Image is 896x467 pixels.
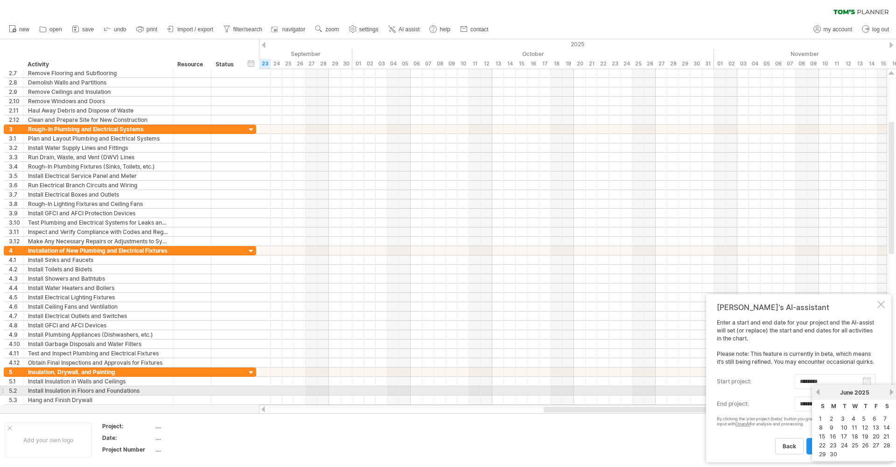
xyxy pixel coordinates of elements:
div: [PERSON_NAME]'s AI-assistant [717,303,875,312]
div: Tuesday, 30 September 2025 [341,59,352,69]
a: 18 [851,432,859,441]
div: 5 [9,368,23,376]
div: Friday, 10 October 2025 [457,59,469,69]
span: my account [824,26,852,33]
div: Install Insulation in Floors and Foundations [28,386,168,395]
div: Wednesday, 12 November 2025 [842,59,854,69]
div: Install Electrical Outlets and Switches [28,311,168,320]
div: 4.12 [9,358,23,367]
span: Saturday [885,403,889,410]
div: Friday, 17 October 2025 [539,59,551,69]
span: contact [470,26,489,33]
a: 30 [829,450,838,459]
div: Wednesday, 15 October 2025 [516,59,527,69]
a: back [775,438,804,454]
div: 5.4 [9,405,23,414]
label: start project: [717,374,795,389]
span: help [440,26,450,33]
div: Thursday, 2 October 2025 [364,59,376,69]
div: 5.2 [9,386,23,395]
div: Thursday, 6 November 2025 [772,59,784,69]
a: 14 [882,423,891,432]
a: 22 [818,441,826,450]
div: Monday, 29 September 2025 [329,59,341,69]
div: Tuesday, 11 November 2025 [831,59,842,69]
div: Friday, 26 September 2025 [294,59,306,69]
a: previous [814,389,821,396]
a: 24 [840,441,849,450]
a: print [134,23,160,35]
span: save [82,26,94,33]
a: 21 [882,432,890,441]
div: Remove Windows and Doors [28,97,168,106]
a: 28 [882,441,891,450]
div: Tuesday, 7 October 2025 [422,59,434,69]
span: settings [359,26,378,33]
span: undo [114,26,126,33]
a: next [888,389,895,396]
div: Saturday, 4 October 2025 [387,59,399,69]
div: Wednesday, 1 October 2025 [352,59,364,69]
div: Install Electrical Lighting Fixtures [28,293,168,302]
div: Test Plumbing and Electrical Systems for Leaks and Functionality [28,218,168,227]
div: Thursday, 25 September 2025 [282,59,294,69]
div: 4.1 [9,255,23,264]
a: AI assist [386,23,422,35]
span: Thursday [864,403,868,410]
div: 3.7 [9,190,23,199]
div: Tape and Joint Drywall Seams [28,405,168,414]
a: 7 [882,414,888,423]
a: 19 [861,432,869,441]
a: import / export [165,23,216,35]
div: Thursday, 23 October 2025 [609,59,621,69]
div: Monday, 13 October 2025 [492,59,504,69]
div: Install Insulation in Walls and Ceilings [28,377,168,386]
span: log out [872,26,889,33]
div: Sunday, 26 October 2025 [644,59,656,69]
div: Thursday, 16 October 2025 [527,59,539,69]
span: 2025 [854,389,869,396]
div: Add your own logo [5,423,92,458]
span: new [19,26,29,33]
div: Saturday, 18 October 2025 [551,59,562,69]
div: 3 [9,125,23,134]
div: Make Any Necessary Repairs or Adjustments to Systems [28,237,168,246]
div: 4.9 [9,330,23,339]
div: .... [155,434,234,442]
div: Rough-In Plumbing Fixtures (Sinks, Toilets, etc.) [28,162,168,171]
div: Clean and Prepare Site for New Construction [28,115,168,124]
a: undo [101,23,129,35]
div: Status [216,60,236,69]
a: 2 [829,414,834,423]
div: Install Garbage Disposals and Water Filters [28,340,168,348]
div: Obtain Final Inspections and Approvals for Fixtures [28,358,168,367]
div: 4.3 [9,274,23,283]
a: 26 [861,441,870,450]
div: Friday, 7 November 2025 [784,59,796,69]
a: 5 [861,414,866,423]
div: Tuesday, 4 November 2025 [749,59,761,69]
a: settings [347,23,381,35]
a: help [427,23,453,35]
div: 2.9 [9,87,23,96]
a: 3 [840,414,846,423]
span: filter/search [233,26,262,33]
div: Install GFCI and AFCI Protection Devices [28,209,168,218]
a: 4 [851,414,856,423]
div: Saturday, 1 November 2025 [714,59,726,69]
a: plan project (beta) [806,438,873,454]
a: save [70,23,97,35]
div: Sunday, 28 September 2025 [317,59,329,69]
a: 6 [872,414,877,423]
div: 4.4 [9,283,23,292]
div: .... [155,446,234,453]
div: Thursday, 9 October 2025 [446,59,457,69]
a: filter/search [221,23,265,35]
a: 12 [861,423,869,432]
div: Hang and Finish Drywall [28,396,168,404]
div: By clicking the 'plan project (beta)' button you grant us permission to share your input with for... [717,417,875,427]
div: 2.12 [9,115,23,124]
div: 3.10 [9,218,23,227]
div: Monday, 10 November 2025 [819,59,831,69]
span: print [147,26,157,33]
